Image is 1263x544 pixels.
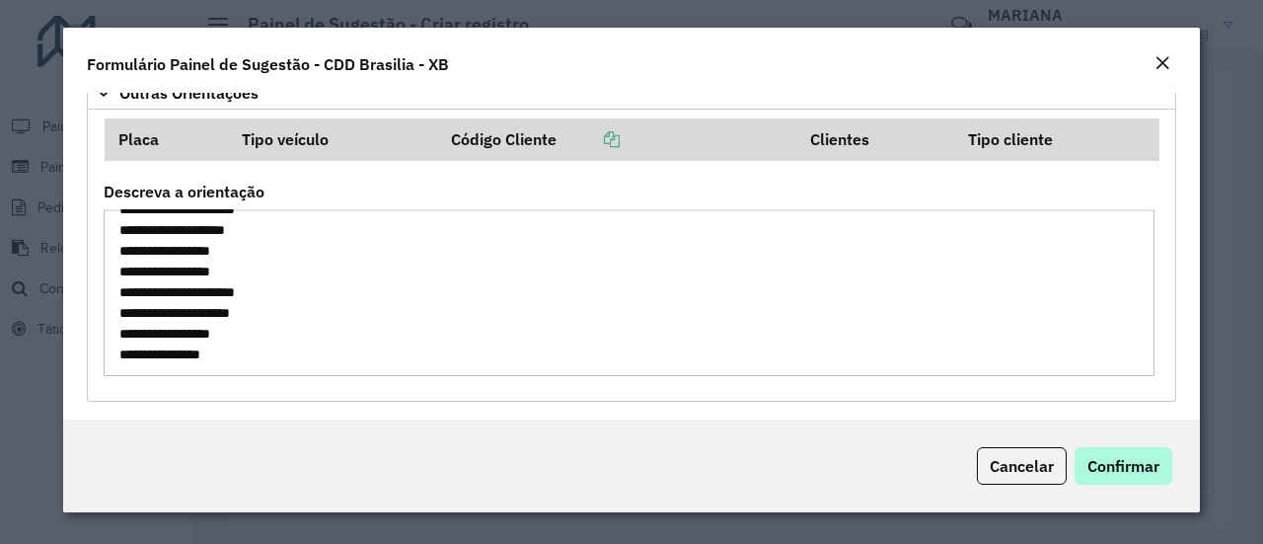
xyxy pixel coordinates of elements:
[437,118,796,160] th: Código Cliente
[557,129,620,149] a: Copiar
[87,52,449,76] h4: Formulário Painel de Sugestão - CDD Brasilia - XB
[229,118,438,160] th: Tipo veículo
[1075,447,1172,485] button: Confirmar
[119,85,259,101] span: Outras Orientações
[105,118,229,160] th: Placa
[954,118,1159,160] th: Tipo cliente
[1149,51,1176,77] button: Close
[796,118,954,160] th: Clientes
[1154,55,1170,71] em: Fechar
[87,110,1176,402] div: Outras Orientações
[1087,456,1159,476] span: Confirmar
[977,447,1067,485] button: Cancelar
[87,76,1176,110] a: Outras Orientações
[104,180,264,203] label: Descreva a orientação
[990,456,1054,476] span: Cancelar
